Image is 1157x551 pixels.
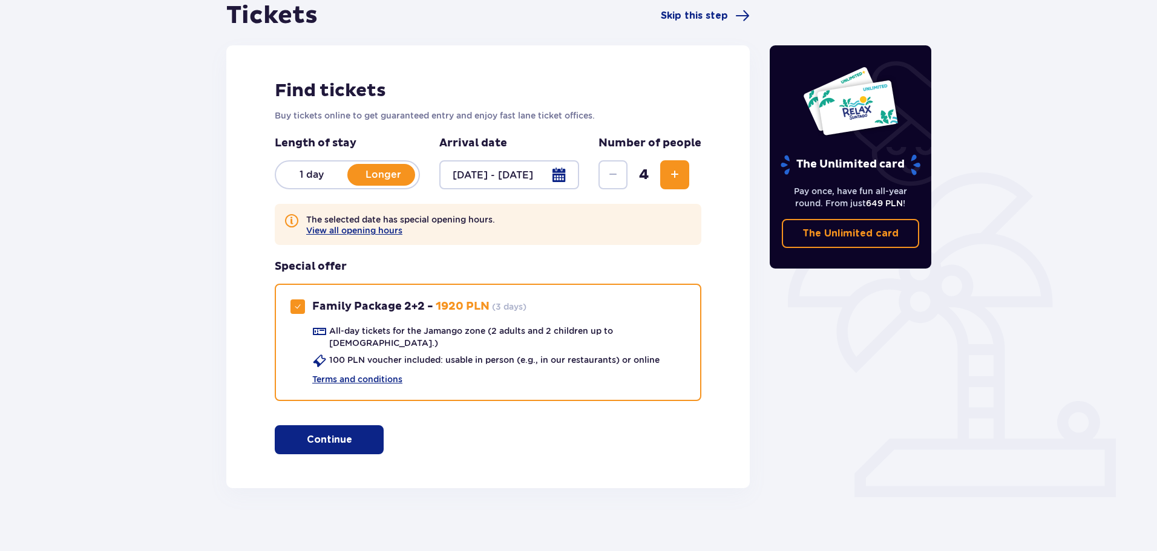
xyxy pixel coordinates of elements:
p: The selected date has special opening hours. [306,214,495,235]
a: Terms and conditions [312,373,402,385]
a: The Unlimited card [782,219,920,248]
p: 100 PLN voucher included: usable in person (e.g., in our restaurants) or online [329,354,660,366]
p: Pay once, have fun all-year round. From just ! [782,185,920,209]
p: 1920 PLN [436,299,490,314]
p: All-day tickets for the Jamango zone (2 adults and 2 children up to [DEMOGRAPHIC_DATA].) [329,325,686,349]
p: Number of people [598,136,701,151]
button: Increase [660,160,689,189]
img: Two entry cards to Suntago with the word 'UNLIMITED RELAX', featuring a white background with tro... [802,66,899,136]
h2: Find tickets [275,79,701,102]
p: Longer [347,168,419,181]
p: ( 3 days ) [492,301,526,313]
p: Length of stay [275,136,420,151]
button: Decrease [598,160,628,189]
p: The Unlimited card [779,154,922,175]
p: Buy tickets online to get guaranteed entry and enjoy fast lane ticket offices. [275,109,701,122]
p: 1 day [276,168,347,181]
button: Continue [275,425,384,454]
p: Continue [307,433,352,446]
button: View all opening hours [306,226,402,235]
p: Arrival date [439,136,507,151]
p: Family Package 2+2 - [312,299,433,314]
span: 4 [630,166,658,184]
span: Skip this step [661,9,728,22]
h1: Tickets [226,1,318,31]
p: The Unlimited card [802,227,899,240]
h3: Special offer [275,259,347,274]
a: Skip this step [661,8,750,23]
span: 649 PLN [866,198,903,208]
